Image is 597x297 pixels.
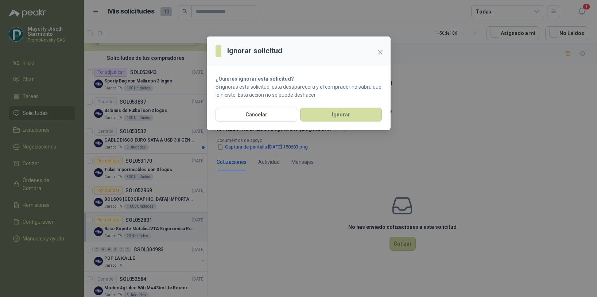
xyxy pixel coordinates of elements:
h3: Ignorar solicitud [227,45,282,57]
button: Close [375,46,386,58]
button: Cancelar [216,108,297,121]
button: Ignorar [300,108,382,121]
p: Si ignoras esta solicitud, esta desaparecerá y el comprador no sabrá que lo hiciste. Esta acción ... [216,83,382,99]
span: close [377,49,383,55]
strong: ¿Quieres ignorar esta solicitud? [216,76,294,82]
